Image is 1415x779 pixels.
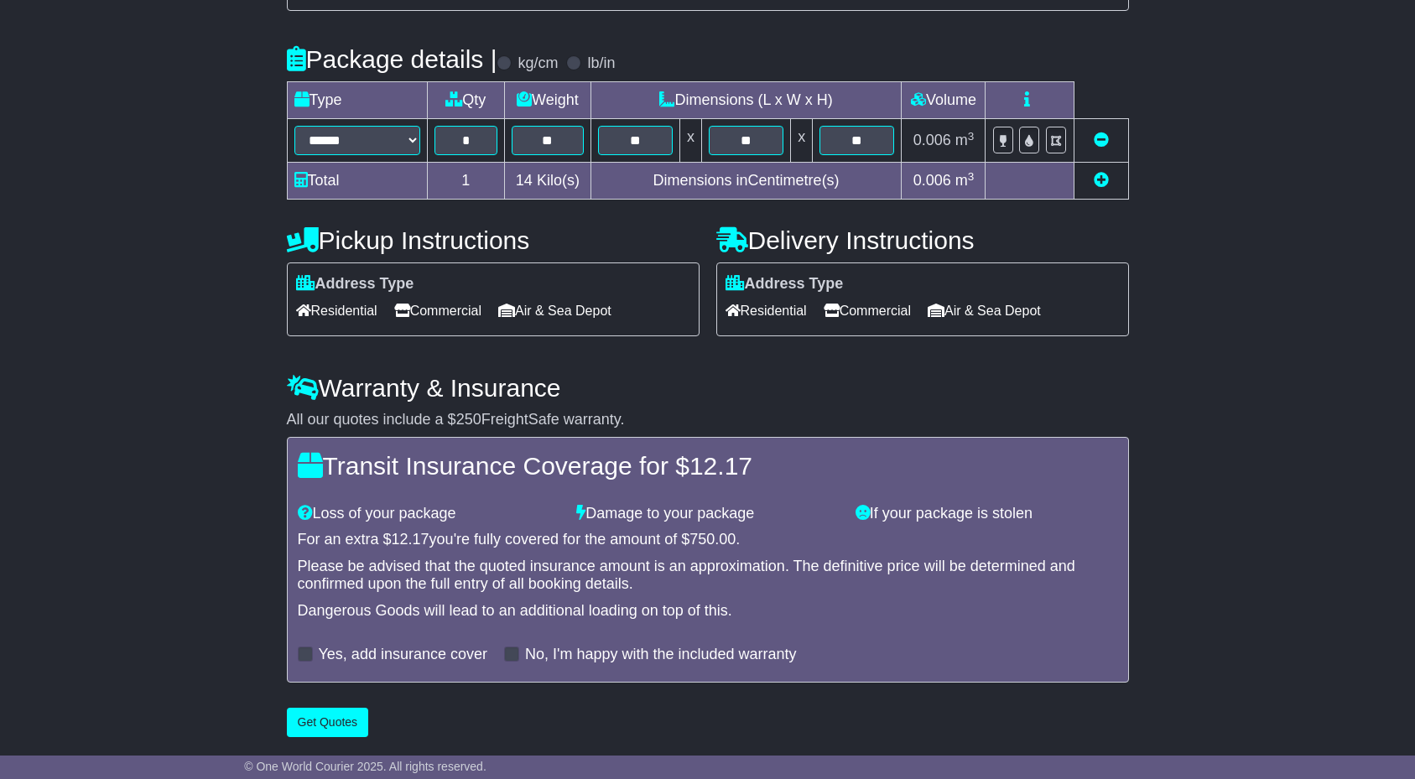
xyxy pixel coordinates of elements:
span: 12.17 [392,531,429,548]
span: m [955,172,975,189]
span: 750.00 [689,531,736,548]
a: Add new item [1094,172,1109,189]
span: Air & Sea Depot [498,298,611,324]
label: Address Type [296,275,414,293]
td: Dimensions in Centimetre(s) [590,163,902,200]
span: Commercial [824,298,911,324]
div: Loss of your package [289,505,569,523]
label: No, I'm happy with the included warranty [525,646,797,664]
span: 14 [516,172,533,189]
td: Kilo(s) [505,163,591,200]
h4: Delivery Instructions [716,226,1129,254]
label: kg/cm [518,55,558,73]
span: Residential [296,298,377,324]
sup: 3 [968,130,975,143]
span: Residential [726,298,807,324]
h4: Warranty & Insurance [287,374,1129,402]
span: m [955,132,975,148]
td: Dimensions (L x W x H) [590,82,902,119]
h4: Package details | [287,45,497,73]
label: lb/in [587,55,615,73]
td: Total [287,163,427,200]
span: © One World Courier 2025. All rights reserved. [244,760,486,773]
span: Commercial [394,298,481,324]
sup: 3 [968,170,975,183]
td: x [791,119,813,163]
td: Type [287,82,427,119]
span: 12.17 [689,452,752,480]
td: Qty [427,82,505,119]
span: 0.006 [913,132,951,148]
label: Yes, add insurance cover [319,646,487,664]
span: 250 [456,411,481,428]
td: 1 [427,163,505,200]
td: x [679,119,701,163]
div: Dangerous Goods will lead to an additional loading on top of this. [298,602,1118,621]
span: 0.006 [913,172,951,189]
td: Weight [505,82,591,119]
div: All our quotes include a $ FreightSafe warranty. [287,411,1129,429]
div: For an extra $ you're fully covered for the amount of $ . [298,531,1118,549]
span: Air & Sea Depot [928,298,1041,324]
div: Please be advised that the quoted insurance amount is an approximation. The definitive price will... [298,558,1118,594]
td: Volume [902,82,986,119]
h4: Pickup Instructions [287,226,700,254]
h4: Transit Insurance Coverage for $ [298,452,1118,480]
label: Address Type [726,275,844,293]
button: Get Quotes [287,708,369,737]
div: Damage to your package [568,505,847,523]
a: Remove this item [1094,132,1109,148]
div: If your package is stolen [847,505,1126,523]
